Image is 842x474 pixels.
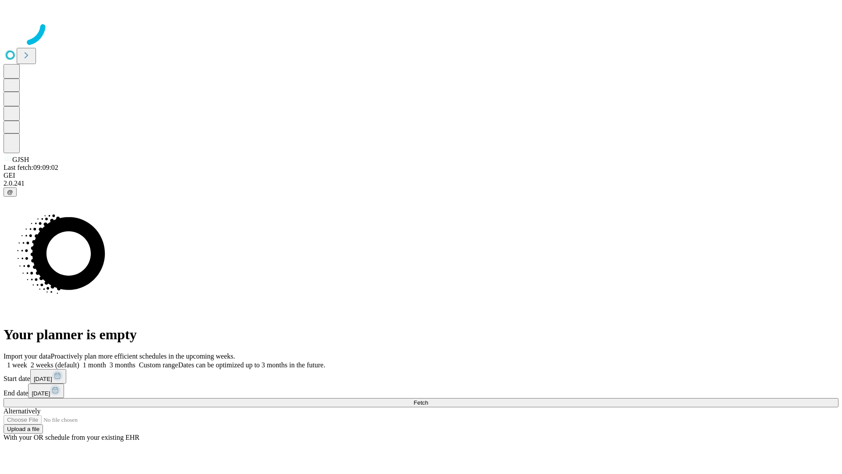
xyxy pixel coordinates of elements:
[7,189,13,195] span: @
[4,424,43,434] button: Upload a file
[30,369,66,384] button: [DATE]
[4,369,838,384] div: Start date
[4,164,58,171] span: Last fetch: 09:09:02
[28,384,64,398] button: [DATE]
[4,434,139,441] span: With your OR schedule from your existing EHR
[4,384,838,398] div: End date
[414,399,428,406] span: Fetch
[32,390,50,397] span: [DATE]
[51,352,235,360] span: Proactively plan more efficient schedules in the upcoming weeks.
[83,361,106,369] span: 1 month
[12,156,29,163] span: GJSH
[4,398,838,407] button: Fetch
[34,376,52,382] span: [DATE]
[139,361,178,369] span: Custom range
[4,352,51,360] span: Import your data
[4,187,17,197] button: @
[4,180,838,187] div: 2.0.241
[4,407,40,415] span: Alternatively
[4,172,838,180] div: GEI
[4,327,838,343] h1: Your planner is empty
[7,361,27,369] span: 1 week
[31,361,79,369] span: 2 weeks (default)
[178,361,325,369] span: Dates can be optimized up to 3 months in the future.
[110,361,136,369] span: 3 months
